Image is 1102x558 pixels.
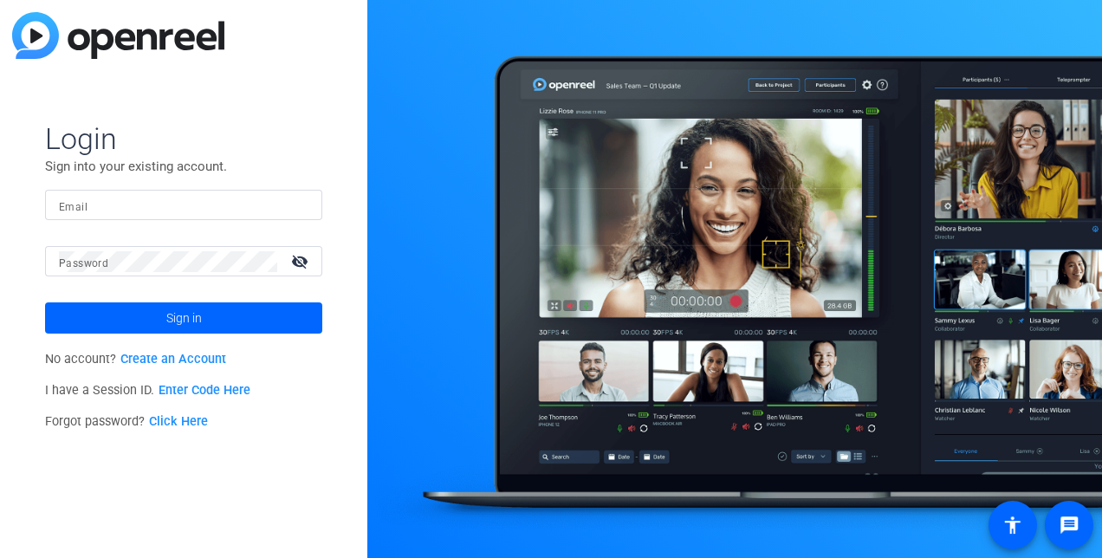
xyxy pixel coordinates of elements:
[120,352,226,367] a: Create an Account
[59,257,108,269] mat-label: Password
[1059,515,1079,535] mat-icon: message
[45,302,322,334] button: Sign in
[59,201,88,213] mat-label: Email
[159,383,250,398] a: Enter Code Here
[59,195,308,216] input: Enter Email Address
[166,296,202,340] span: Sign in
[45,414,208,429] span: Forgot password?
[45,352,226,367] span: No account?
[12,12,224,59] img: blue-gradient.svg
[1002,515,1023,535] mat-icon: accessibility
[45,383,250,398] span: I have a Session ID.
[281,249,322,274] mat-icon: visibility_off
[45,157,322,176] p: Sign into your existing account.
[45,120,322,157] span: Login
[149,414,208,429] a: Click Here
